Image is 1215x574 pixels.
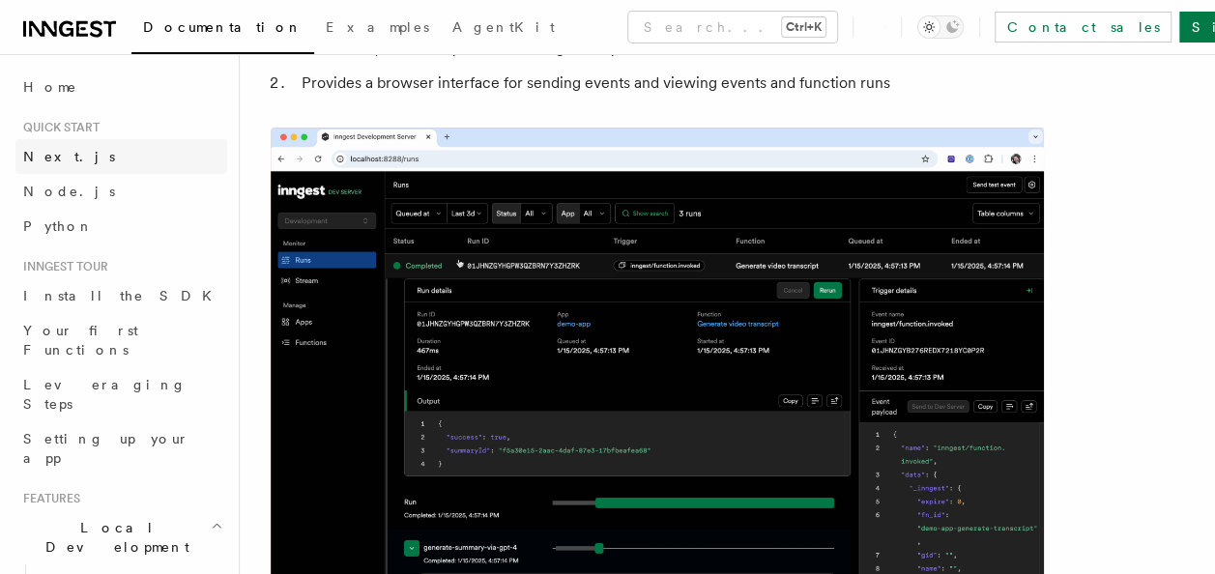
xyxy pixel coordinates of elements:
a: Home [15,70,227,104]
span: Node.js [23,184,115,199]
kbd: Ctrl+K [782,17,825,37]
span: Python [23,218,94,234]
span: Quick start [15,120,100,135]
span: Home [23,77,77,97]
a: Install the SDK [15,278,227,313]
a: Node.js [15,174,227,209]
button: Local Development [15,510,227,564]
a: Contact sales [995,12,1172,43]
span: Documentation [143,19,303,35]
span: Leveraging Steps [23,377,187,412]
button: Search...Ctrl+K [628,12,837,43]
a: AgentKit [441,6,566,52]
a: Next.js [15,139,227,174]
span: Inngest tour [15,259,108,274]
a: Leveraging Steps [15,367,227,421]
a: Examples [314,6,441,52]
span: Examples [326,19,429,35]
span: Next.js [23,149,115,164]
span: Setting up your app [23,431,189,466]
a: Python [15,209,227,244]
span: Install the SDK [23,288,223,303]
span: Local Development [15,518,211,557]
span: AgentKit [452,19,555,35]
span: Features [15,491,80,506]
button: Toggle dark mode [917,15,964,39]
li: Provides a browser interface for sending events and viewing events and function runs [296,70,1044,97]
a: Your first Functions [15,313,227,367]
span: Your first Functions [23,323,138,358]
a: Documentation [131,6,314,54]
a: Setting up your app [15,421,227,475]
